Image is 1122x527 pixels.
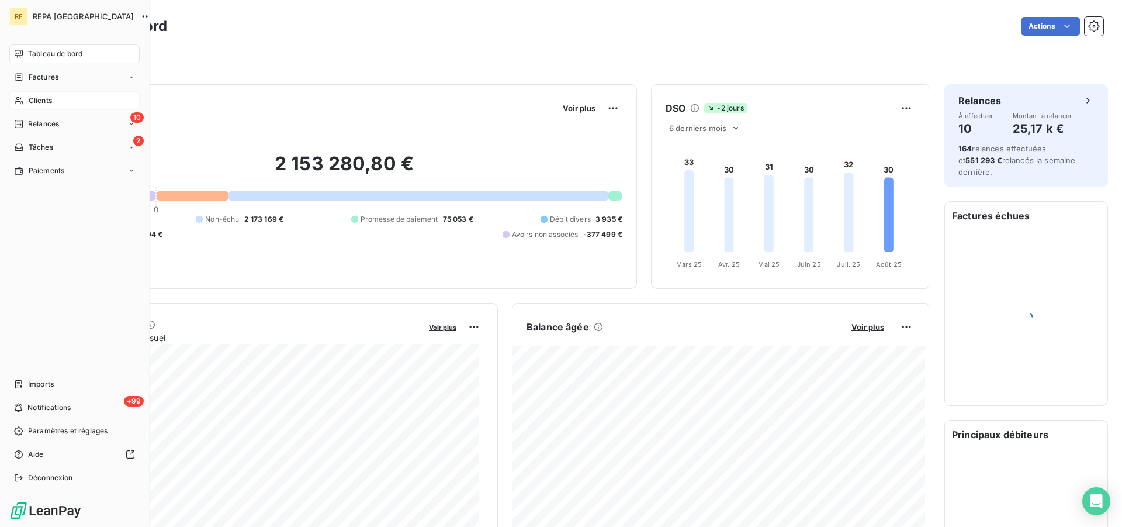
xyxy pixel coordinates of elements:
[27,402,71,413] span: Notifications
[797,260,821,268] tspan: Juin 25
[9,138,140,157] a: 2Tâches
[758,260,780,268] tspan: Mai 25
[9,422,140,440] a: Paramètres et réglages
[704,103,747,113] span: -2 jours
[676,260,702,268] tspan: Mars 25
[28,49,82,59] span: Tableau de bord
[28,426,108,436] span: Paramètres et réglages
[958,144,1076,177] span: relances effectuées et relancés la semaine dernière.
[527,320,589,334] h6: Balance âgée
[133,136,144,146] span: 2
[837,260,860,268] tspan: Juil. 25
[9,91,140,110] a: Clients
[550,214,591,225] span: Débit divers
[66,332,421,344] span: Chiffre d'affaires mensuel
[361,214,438,225] span: Promesse de paiement
[425,322,460,332] button: Voir plus
[29,166,64,176] span: Paiements
[29,95,52,106] span: Clients
[9,115,140,133] a: 10Relances
[958,94,1001,108] h6: Relances
[29,142,53,153] span: Tâches
[512,229,579,240] span: Avoirs non associés
[429,323,456,332] span: Voir plus
[1013,112,1072,119] span: Montant à relancer
[595,214,622,225] span: 3 935 €
[563,104,595,113] span: Voir plus
[28,473,73,483] span: Déconnexion
[9,68,140,87] a: Factures
[1013,119,1072,138] h4: 25,17 k €
[244,214,284,225] span: 2 173 169 €
[848,322,888,332] button: Voir plus
[9,7,28,26] div: RF
[29,72,58,82] span: Factures
[33,12,134,21] span: REPA [GEOGRAPHIC_DATA]
[1082,487,1110,515] div: Open Intercom Messenger
[154,205,158,214] span: 0
[130,112,144,123] span: 10
[666,101,685,115] h6: DSO
[9,44,140,63] a: Tableau de bord
[443,214,473,225] span: 75 053 €
[9,161,140,180] a: Paiements
[205,214,239,225] span: Non-échu
[559,103,599,113] button: Voir plus
[9,375,140,394] a: Imports
[9,445,140,464] a: Aide
[1021,17,1080,36] button: Actions
[28,379,54,390] span: Imports
[851,322,884,332] span: Voir plus
[9,501,82,520] img: Logo LeanPay
[583,229,623,240] span: -377 499 €
[28,119,59,129] span: Relances
[28,449,44,460] span: Aide
[958,112,993,119] span: À effectuer
[958,144,972,153] span: 164
[718,260,740,268] tspan: Avr. 25
[669,123,726,133] span: 6 derniers mois
[876,260,902,268] tspan: Août 25
[945,421,1107,449] h6: Principaux débiteurs
[66,152,622,187] h2: 2 153 280,80 €
[945,202,1107,230] h6: Factures échues
[124,396,144,407] span: +99
[958,119,993,138] h4: 10
[965,156,1002,165] span: 551 293 €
